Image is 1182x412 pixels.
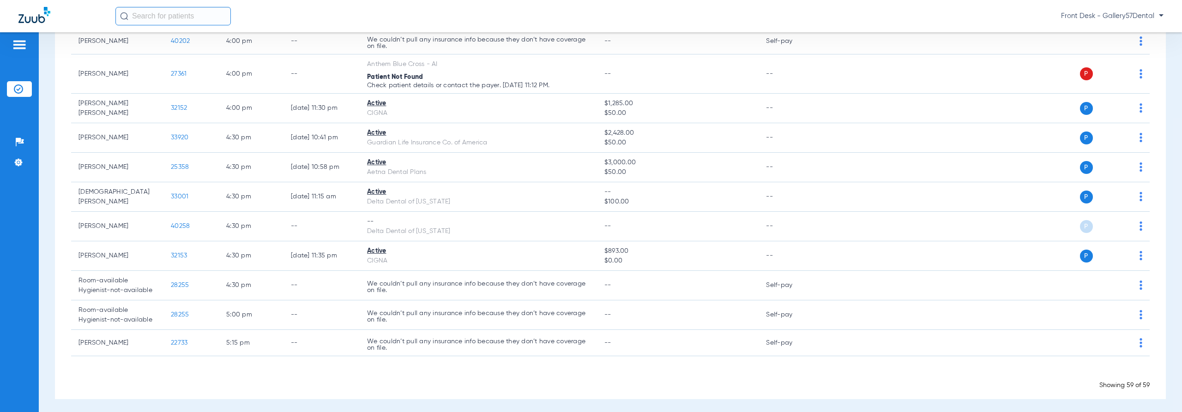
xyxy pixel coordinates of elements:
[759,94,821,123] td: --
[759,241,821,271] td: --
[1140,338,1142,347] img: group-dot-blue.svg
[1080,131,1093,144] span: P
[604,108,751,118] span: $50.00
[120,12,128,20] img: Search Icon
[367,99,590,108] div: Active
[283,94,360,123] td: [DATE] 11:30 PM
[71,212,163,241] td: [PERSON_NAME]
[219,153,283,182] td: 4:30 PM
[1080,191,1093,203] span: P
[367,74,423,80] span: Patient Not Found
[604,282,611,288] span: --
[219,241,283,271] td: 4:30 PM
[367,246,590,256] div: Active
[219,182,283,212] td: 4:30 PM
[604,187,751,197] span: --
[1119,310,1128,319] img: x.svg
[1140,69,1142,78] img: group-dot-blue.svg
[1119,69,1128,78] img: x.svg
[283,300,360,330] td: --
[1140,310,1142,319] img: group-dot-blue.svg
[604,197,751,207] span: $100.00
[1140,133,1142,142] img: group-dot-blue.svg
[367,338,590,351] p: We couldn’t pull any insurance info because they don’t have coverage on file.
[219,94,283,123] td: 4:00 PM
[1119,36,1128,46] img: x.svg
[283,330,360,356] td: --
[219,28,283,54] td: 4:00 PM
[1119,162,1128,172] img: x.svg
[604,246,751,256] span: $893.00
[1140,36,1142,46] img: group-dot-blue.svg
[171,311,189,318] span: 28255
[604,340,611,346] span: --
[367,36,590,49] p: We couldn’t pull any insurance info because they don’t have coverage on file.
[171,105,187,111] span: 32152
[759,123,821,153] td: --
[759,330,821,356] td: Self-pay
[1140,251,1142,260] img: group-dot-blue.svg
[171,38,190,44] span: 40202
[283,241,360,271] td: [DATE] 11:35 PM
[283,182,360,212] td: [DATE] 11:15 AM
[71,54,163,94] td: [PERSON_NAME]
[604,311,611,318] span: --
[1140,281,1142,290] img: group-dot-blue.svg
[71,330,163,356] td: [PERSON_NAME]
[115,7,231,25] input: Search for patients
[604,138,751,148] span: $50.00
[604,158,751,167] span: $3,000.00
[1099,382,1150,388] span: Showing 59 of 59
[597,371,624,378] span: Loading
[367,128,590,138] div: Active
[219,271,283,300] td: 4:30 PM
[171,134,188,141] span: 33920
[759,300,821,330] td: Self-pay
[71,123,163,153] td: [PERSON_NAME]
[219,212,283,241] td: 4:30 PM
[171,193,188,200] span: 33001
[171,223,190,229] span: 40258
[1140,162,1142,172] img: group-dot-blue.svg
[367,256,590,266] div: CIGNA
[1080,220,1093,233] span: P
[1140,221,1142,231] img: group-dot-blue.svg
[283,54,360,94] td: --
[759,153,821,182] td: --
[604,223,611,229] span: --
[367,167,590,177] div: Aetna Dental Plans
[367,158,590,167] div: Active
[171,282,189,288] span: 28255
[604,167,751,177] span: $50.00
[367,138,590,148] div: Guardian Life Insurance Co. of America
[367,187,590,197] div: Active
[367,60,590,69] div: Anthem Blue Cross - AI
[367,197,590,207] div: Delta Dental of [US_STATE]
[604,38,611,44] span: --
[171,252,187,259] span: 32153
[283,212,360,241] td: --
[1061,12,1164,21] span: Front Desk - Gallery57Dental
[367,227,590,236] div: Delta Dental of [US_STATE]
[367,310,590,323] p: We couldn’t pull any insurance info because they don’t have coverage on file.
[1080,250,1093,263] span: P
[367,281,590,293] p: We couldn’t pull any insurance info because they don’t have coverage on file.
[219,54,283,94] td: 4:00 PM
[171,164,189,170] span: 25358
[759,212,821,241] td: --
[1119,338,1128,347] img: x.svg
[1080,102,1093,115] span: P
[71,241,163,271] td: [PERSON_NAME]
[71,28,163,54] td: [PERSON_NAME]
[71,153,163,182] td: [PERSON_NAME]
[283,153,360,182] td: [DATE] 10:58 PM
[1119,103,1128,113] img: x.svg
[759,182,821,212] td: --
[71,182,163,212] td: [DEMOGRAPHIC_DATA][PERSON_NAME]
[219,123,283,153] td: 4:30 PM
[604,128,751,138] span: $2,428.00
[1119,281,1128,290] img: x.svg
[71,271,163,300] td: Room-available Hygienist-not-available
[604,71,611,77] span: --
[1119,192,1128,201] img: x.svg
